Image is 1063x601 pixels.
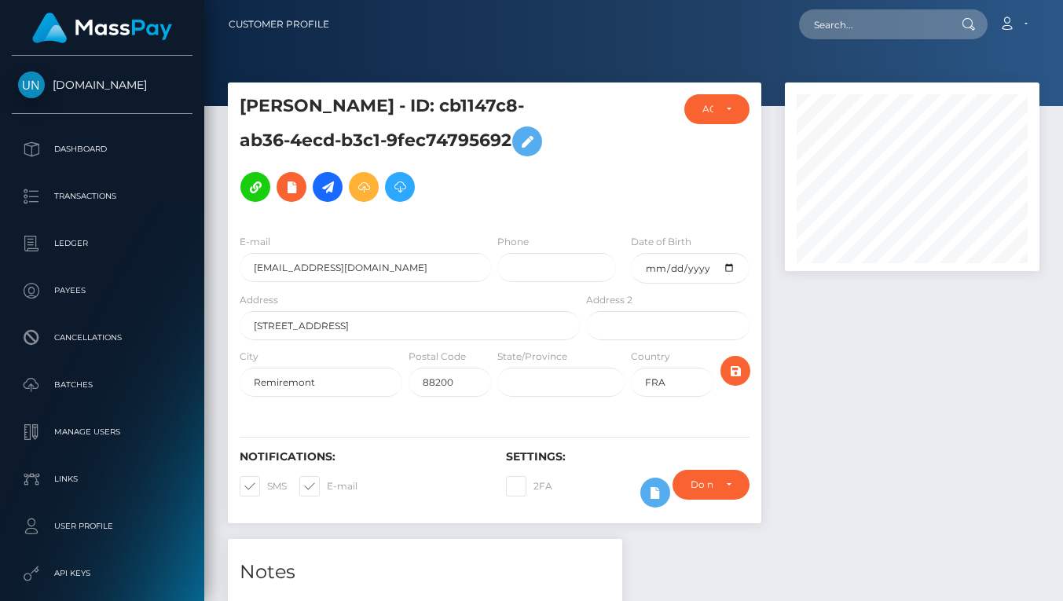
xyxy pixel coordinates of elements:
label: E-mail [299,476,357,497]
a: Customer Profile [229,8,329,41]
label: 2FA [506,476,552,497]
a: Initiate Payout [313,172,343,202]
img: MassPay Logo [32,13,172,43]
p: Cancellations [18,326,186,350]
a: API Keys [12,554,192,593]
p: API Keys [18,562,186,585]
div: Do not require [691,478,713,491]
label: Date of Birth [631,235,691,249]
p: Transactions [18,185,186,208]
a: Cancellations [12,318,192,357]
a: Manage Users [12,412,192,452]
div: ACTIVE [702,103,713,115]
button: Do not require [673,470,749,500]
label: City [240,350,258,364]
label: Address [240,293,278,307]
button: ACTIVE [684,94,750,124]
h6: Settings: [506,450,749,464]
p: Batches [18,373,186,397]
a: Payees [12,271,192,310]
label: Phone [497,235,529,249]
label: Postal Code [409,350,466,364]
p: Dashboard [18,137,186,161]
p: Ledger [18,232,186,255]
p: Manage Users [18,420,186,444]
input: Search... [799,9,947,39]
p: Payees [18,279,186,302]
a: Dashboard [12,130,192,169]
img: Unlockt.me [18,71,45,98]
p: Links [18,467,186,491]
a: Batches [12,365,192,405]
label: SMS [240,476,287,497]
a: Ledger [12,224,192,263]
h6: Notifications: [240,450,482,464]
h5: [PERSON_NAME] - ID: cb1147c8-ab36-4ecd-b3c1-9fec74795692 [240,94,571,210]
a: Transactions [12,177,192,216]
label: Country [631,350,670,364]
span: [DOMAIN_NAME] [12,78,192,92]
label: E-mail [240,235,270,249]
a: User Profile [12,507,192,546]
label: Address 2 [586,293,632,307]
label: State/Province [497,350,567,364]
p: User Profile [18,515,186,538]
a: Links [12,460,192,499]
h4: Notes [240,559,610,586]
